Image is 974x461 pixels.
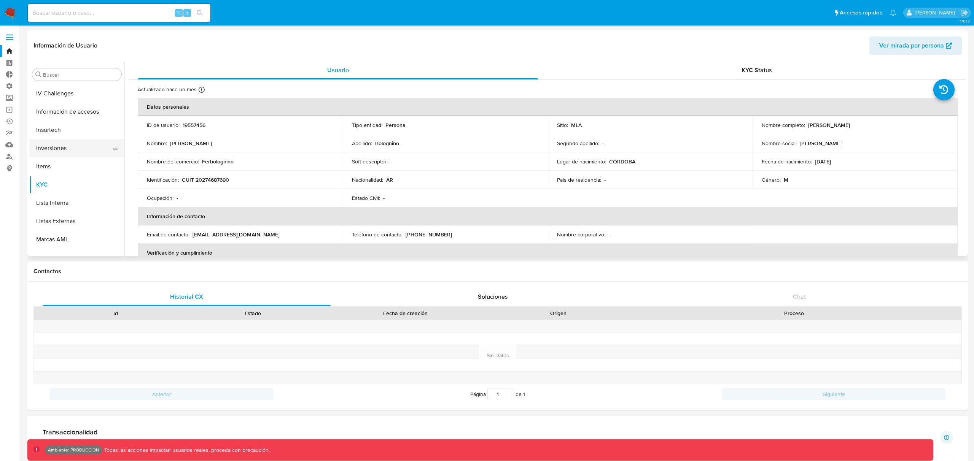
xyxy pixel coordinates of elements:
[478,292,508,301] span: Soluciones
[762,158,812,165] p: Fecha de nacimiento :
[869,36,962,55] button: Ver mirada por persona
[742,66,772,74] span: KYC Status
[43,71,118,78] input: Buscar
[29,194,124,212] button: Lista Interna
[470,388,525,400] span: Página de
[28,8,210,18] input: Buscar usuario o caso...
[557,231,605,238] p: Nombre corporativo :
[609,158,635,165] p: CORDOBA
[35,71,41,78] button: Buscar
[352,122,382,128] p: Tipo entidad :
[186,9,188,16] span: s
[352,231,403,238] p: Teléfono de contacto :
[33,268,962,275] h1: Contactos
[33,42,97,49] h1: Información de Usuario
[326,309,484,317] div: Fecha de creación
[102,447,270,454] p: Todas las acciones impactan usuarios reales, proceda con precaución.
[604,176,606,183] p: -
[147,176,179,183] p: Identificación :
[375,140,399,147] p: Bolognino
[879,36,944,55] span: Ver mirada por persona
[406,231,452,238] p: [PHONE_NUMBER]
[840,9,882,17] span: Accesos rápidos
[29,121,124,139] button: Insurtech
[762,176,781,183] p: Género :
[170,292,203,301] span: Historial CX
[29,212,124,230] button: Listas Externas
[138,244,958,262] th: Verificación y cumplimiento
[793,292,806,301] span: Chat
[557,140,599,147] p: Segundo apellido :
[189,309,316,317] div: Estado
[915,9,958,16] p: fernando.bolognino@mercadolibre.com
[608,231,610,238] p: -
[352,158,388,165] p: Soft descriptor :
[29,139,118,157] button: Inversiones
[182,176,229,183] p: CUIT 20274687690
[352,140,372,147] p: Apellido :
[29,249,124,267] button: Perfiles
[176,9,181,16] span: ⌥
[557,158,606,165] p: Lugar de nacimiento :
[557,122,568,128] p: Sitio :
[202,158,234,165] p: Ferbolognino
[632,309,956,317] div: Proceso
[193,231,280,238] p: [EMAIL_ADDRESS][DOMAIN_NAME]
[352,195,380,201] p: Estado Civil :
[762,140,797,147] p: Nombre social :
[147,122,180,128] p: ID de usuario :
[815,158,831,165] p: [DATE]
[890,10,896,16] a: Notificaciones
[29,84,124,103] button: IV Challenges
[784,176,788,183] p: M
[147,231,189,238] p: Email de contacto :
[138,86,197,93] p: Actualizado hace un mes
[960,9,968,17] a: Salir
[183,122,205,128] p: 19557456
[147,195,173,201] p: Ocupación :
[170,140,212,147] p: [PERSON_NAME]
[29,103,124,121] button: Información de accesos
[808,122,850,128] p: [PERSON_NAME]
[352,176,383,183] p: Nacionalidad :
[722,388,946,400] button: Siguiente
[762,122,805,128] p: Nombre completo :
[138,98,958,116] th: Datos personales
[192,8,207,18] button: search-icon
[147,140,167,147] p: Nombre :
[800,140,842,147] p: [PERSON_NAME]
[557,176,601,183] p: País de residencia :
[391,158,392,165] p: -
[138,207,958,225] th: Información de contacto
[386,176,393,183] p: AR
[327,66,349,74] span: Usuario
[523,390,525,398] span: 1
[495,309,621,317] div: Origen
[602,140,604,147] p: -
[29,157,124,176] button: Items
[385,122,406,128] p: Persona
[49,388,274,400] button: Anterior
[571,122,582,128] p: MLA
[383,195,385,201] p: -
[177,195,178,201] p: -
[53,309,179,317] div: Id
[29,176,124,194] button: KYC
[29,230,124,249] button: Marcas AML
[48,448,99,451] p: Ambiente: PRODUCCIÓN
[147,158,199,165] p: Nombre del comercio :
